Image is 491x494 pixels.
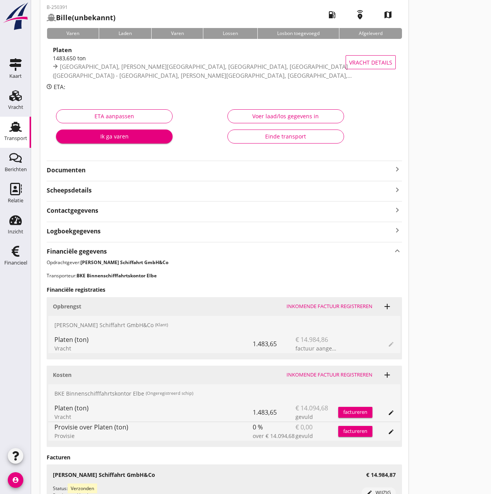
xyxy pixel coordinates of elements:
[47,166,393,175] strong: Documenten
[295,413,338,421] div: gevuld
[388,429,394,435] i: edit
[56,130,173,144] button: Ik ga varen
[47,259,402,266] p: Opdrachtgever:
[393,184,402,195] i: keyboard_arrow_right
[54,413,253,421] div: Vracht
[47,12,115,23] h2: (unbekannt)
[234,112,337,120] div: Voer laad/los gegevens in
[53,303,81,310] strong: Opbrengst
[283,301,376,312] button: Inkomende factuur registreren
[257,28,339,39] div: Losbon toegevoegd
[253,432,295,440] div: over € 14.094,68
[53,46,72,54] strong: Platen
[8,105,23,110] div: Vracht
[77,272,157,279] strong: BKE Binnenschifffahrtskontor Elbe
[54,422,253,432] div: Provisie over Platen (ton)
[80,259,168,266] strong: [PERSON_NAME] Schiffahrt GmbH&Co
[253,335,295,353] div: 1.483,65
[393,245,402,256] i: keyboard_arrow_up
[146,390,193,397] small: (Ongeregistreerd schip)
[339,28,402,39] div: Afgeleverd
[295,344,338,352] div: factuur aangemaakt
[54,83,65,91] span: ETA:
[338,426,372,437] button: factureren
[295,403,328,413] span: € 14.094,68
[47,272,402,279] p: Transporteur:
[9,74,22,79] div: Kaart
[234,132,337,140] div: Einde transport
[383,370,392,380] i: add
[54,344,253,352] div: Vracht
[338,427,372,435] div: factureren
[47,286,402,294] h3: Financiële registraties
[4,136,27,141] div: Transport
[203,28,257,39] div: Lossen
[8,229,23,234] div: Inzicht
[8,198,23,203] div: Relatie
[283,370,376,380] button: Inkomende factuur registreren
[393,165,402,174] i: keyboard_arrow_right
[287,303,372,310] div: Inkomende factuur registreren
[366,471,396,479] h3: € 14.984,87
[99,28,151,39] div: Laden
[227,130,344,144] button: Einde transport
[63,112,166,120] div: ETA aanpassen
[47,45,402,79] a: Platen1483,650 ton[GEOGRAPHIC_DATA], [PERSON_NAME][GEOGRAPHIC_DATA], [GEOGRAPHIC_DATA], [GEOGRAPH...
[62,132,166,140] div: Ik ga varen
[47,4,115,11] p: B-250391
[253,403,295,422] div: 1.483,65
[2,2,30,31] img: logo-small.a267ee39.svg
[227,109,344,123] button: Voer laad/los gegevens in
[47,186,92,195] strong: Scheepsdetails
[56,13,72,22] strong: Bille
[5,167,27,172] div: Berichten
[54,335,253,344] div: Platen (ton)
[48,384,400,403] div: BKE Binnenschifffahrtskontor Elbe
[53,54,372,62] div: 1483,650 ton
[47,227,101,236] strong: Logboekgegevens
[53,63,348,88] span: [GEOGRAPHIC_DATA], [PERSON_NAME][GEOGRAPHIC_DATA], [GEOGRAPHIC_DATA], [GEOGRAPHIC_DATA] ([GEOGRAP...
[295,432,338,440] div: gevuld
[155,322,168,328] small: (Klant)
[151,28,203,39] div: Varen
[48,316,400,335] div: [PERSON_NAME] Schiffahrt GmbH&Co
[295,335,328,344] span: € 14.984,86
[53,471,155,479] h3: [PERSON_NAME] Schiffahrt GmbH&Co
[47,247,107,256] strong: Financiële gegevens
[287,371,372,379] div: Inkomende factuur registreren
[8,472,23,488] i: account_circle
[54,403,253,413] div: Platen (ton)
[4,260,27,265] div: Financieel
[47,453,402,461] h3: Facturen
[349,4,371,26] i: emergency_share
[47,206,98,215] strong: Contactgegevens
[295,422,313,432] span: € 0,00
[393,225,402,236] i: keyboard_arrow_right
[54,432,253,440] div: Provisie
[68,483,97,493] span: Verzonden
[393,205,402,215] i: keyboard_arrow_right
[338,407,372,418] button: factureren
[388,410,394,416] i: edit
[349,58,392,67] span: Vracht details
[377,4,399,26] i: map
[56,109,173,123] button: ETA aanpassen
[383,302,392,311] i: add
[346,55,396,69] button: Vracht details
[253,422,295,441] div: 0 %
[53,371,72,378] strong: Kosten
[47,28,99,39] div: Varen
[321,4,343,26] i: local_gas_station
[338,408,372,416] div: factureren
